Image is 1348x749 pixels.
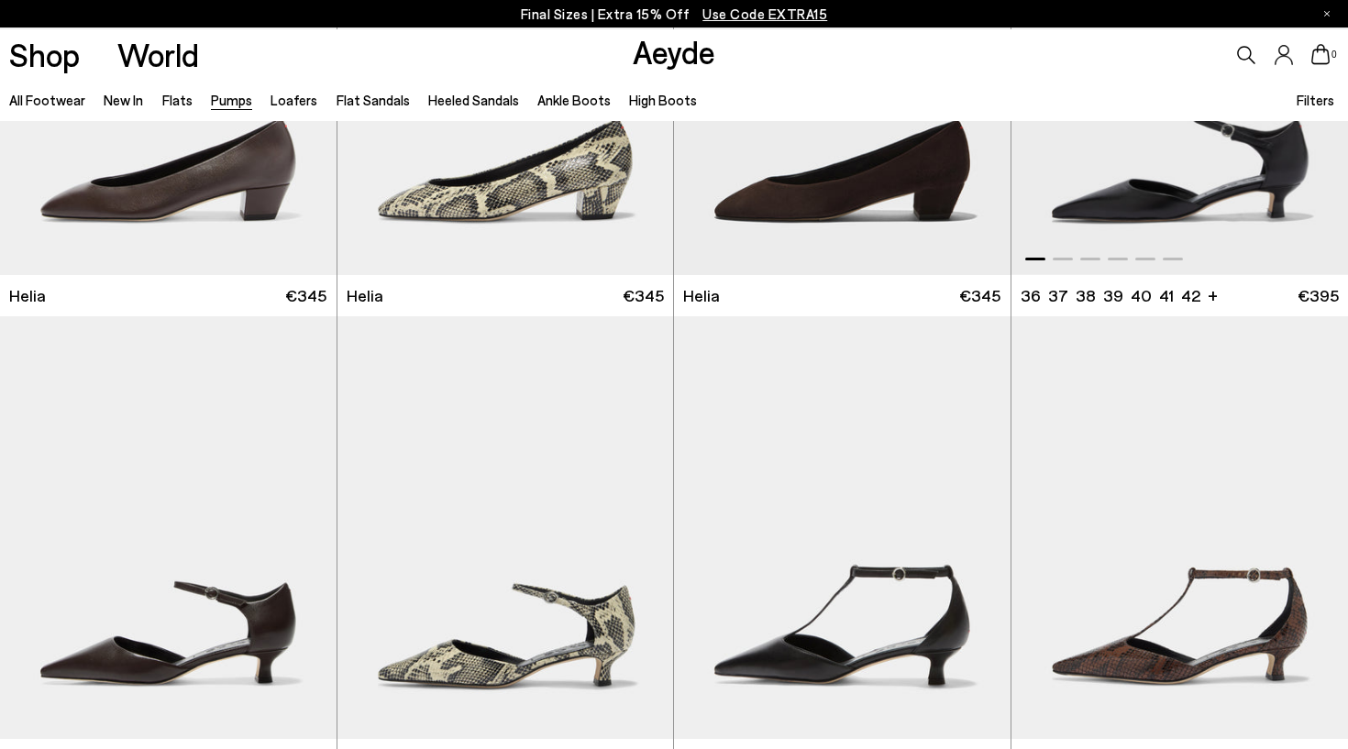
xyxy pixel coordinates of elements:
a: Helia €345 [674,275,1011,316]
a: Shop [9,39,80,71]
span: Helia [347,284,383,307]
li: 38 [1076,284,1096,307]
span: Helia [683,284,720,307]
a: Pumps [211,92,252,108]
a: All Footwear [9,92,85,108]
li: 37 [1048,284,1068,307]
a: Helia €345 [337,275,674,316]
ul: variant [1021,284,1195,307]
li: 39 [1103,284,1123,307]
a: Flats [162,92,193,108]
img: Liz T-Bar Pumps [674,316,1011,739]
li: 36 [1021,284,1041,307]
span: €395 [1298,284,1339,307]
span: €345 [623,284,664,307]
a: 0 [1311,44,1330,64]
span: Filters [1297,92,1334,108]
a: Flat Sandals [337,92,410,108]
a: Aeyde [633,32,715,71]
a: Loafers [271,92,317,108]
img: Tillie Ankle Strap Pumps [337,316,674,739]
li: 42 [1181,284,1200,307]
a: World [117,39,199,71]
a: Ankle Boots [537,92,611,108]
li: 41 [1159,284,1174,307]
li: + [1208,282,1218,307]
a: New In [104,92,143,108]
li: 40 [1131,284,1152,307]
span: €345 [959,284,1000,307]
span: €345 [285,284,326,307]
a: Heeled Sandals [428,92,519,108]
span: 0 [1330,50,1339,60]
span: Helia [9,284,46,307]
a: High Boots [629,92,697,108]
